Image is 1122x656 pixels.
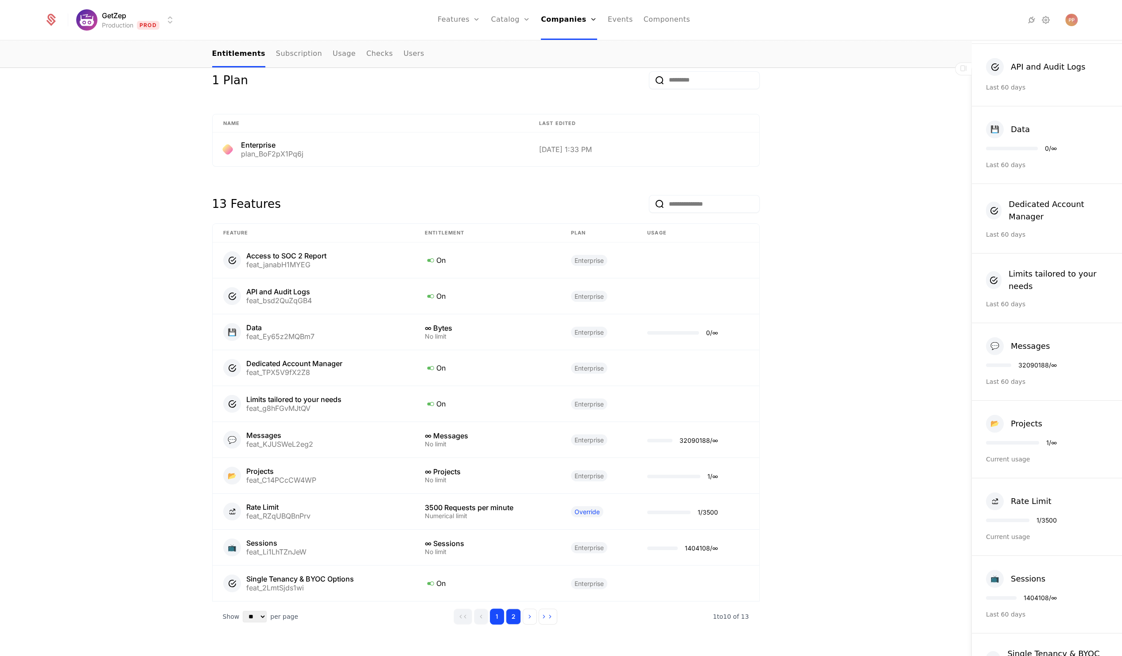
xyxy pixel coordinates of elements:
[223,467,241,484] div: 📂
[241,150,303,157] div: plan_BoF2pX1Pq6j
[213,224,415,242] th: Feature
[698,509,718,515] div: 1 / 3500
[425,578,549,589] div: On
[246,369,342,376] div: feat_TPX5V9fX2Z8
[490,609,504,625] button: Go to page 1
[986,83,1108,92] div: Last 60 days
[246,548,307,555] div: feat_Li1LhTZnJeW
[425,468,549,475] div: ∞ Projects
[246,512,311,519] div: feat_RZqUBQBnPrv
[506,609,521,625] button: Go to page 2
[571,578,607,589] span: Enterprise
[102,21,133,30] div: Production
[223,539,241,556] div: 📺
[571,434,607,445] span: Enterprise
[425,477,549,483] div: No limit
[212,71,248,89] div: 1 Plan
[1011,495,1052,508] div: Rate Limit
[79,10,175,30] button: Select environment
[986,121,1030,138] button: 💾Data
[539,146,748,153] div: [DATE] 1:33 PM
[1009,198,1108,223] div: Dedicated Account Manager
[1009,268,1108,293] div: Limits tailored to your needs
[986,230,1108,239] div: Last 60 days
[246,261,326,268] div: feat_janabH1MYEG
[986,198,1108,223] button: Dedicated Account Manager
[706,330,718,336] div: 0 / ∞
[986,337,1050,355] button: 💬Messages
[560,224,637,242] th: plan
[713,613,749,620] span: 13
[212,601,760,632] div: Table pagination
[425,549,549,555] div: No limit
[986,532,1108,541] div: Current usage
[986,415,1042,433] button: 📂Projects
[1011,123,1030,136] div: Data
[425,504,549,511] div: 3500 Requests per minute
[1040,15,1051,25] a: Settings
[1011,340,1050,352] div: Messages
[986,268,1108,293] button: Limits tailored to your needs
[1037,517,1057,523] div: 1 / 3500
[986,121,1004,138] div: 💾
[454,609,472,625] button: Go to first page
[571,291,607,302] span: Enterprise
[571,506,603,517] span: Override
[986,58,1085,76] button: API and Audit Logs
[241,141,303,148] div: Enterprise
[571,363,607,374] span: Enterprise
[425,362,549,374] div: On
[425,333,549,340] div: No limit
[986,570,1004,588] div: 📺
[986,610,1108,619] div: Last 60 days
[425,398,549,410] div: On
[212,41,265,67] a: Entitlements
[243,611,267,622] select: Select page size
[425,540,549,547] div: ∞ Sessions
[102,10,126,21] span: GetZep
[414,224,560,242] th: Entitlement
[1024,595,1057,601] div: 1404108 / ∞
[246,396,342,403] div: Limits tailored to your needs
[1011,418,1042,430] div: Projects
[474,609,488,625] button: Go to previous page
[571,470,607,481] span: Enterprise
[76,9,97,31] img: GetZep
[223,431,241,449] div: 💬
[679,437,718,444] div: 32090188 / ∞
[454,609,557,625] div: Page navigation
[1065,14,1078,26] button: Open user button
[1065,14,1078,26] img: Paul Paliychuk
[276,41,322,67] a: Subscription
[246,360,342,367] div: Dedicated Account Manager
[425,441,549,447] div: No limit
[1045,145,1057,152] div: 0 / ∞
[425,432,549,439] div: ∞ Messages
[246,288,312,295] div: API and Audit Logs
[246,405,342,412] div: feat_g8hFGvMJtQV
[523,609,537,625] button: Go to next page
[212,195,281,213] div: 13 Features
[986,337,1004,355] div: 💬
[1011,61,1085,73] div: API and Audit Logs
[1011,573,1045,585] div: Sessions
[571,255,607,266] span: Enterprise
[137,21,159,30] span: Prod
[986,415,1004,433] div: 📂
[246,297,312,304] div: feat_bsd2QuZqGB4
[986,492,1052,510] button: Rate Limit
[212,41,760,67] nav: Main
[212,41,424,67] ul: Choose Sub Page
[223,612,240,621] span: Show
[270,612,298,621] span: per page
[986,160,1108,169] div: Last 60 days
[213,114,529,133] th: Name
[425,513,549,519] div: Numerical limit
[1018,362,1057,368] div: 32090188 / ∞
[713,613,741,620] span: 1 to 10 of
[425,290,549,302] div: On
[571,327,607,338] span: Enterprise
[986,570,1045,588] button: 📺Sessions
[246,432,313,439] div: Messages
[637,224,759,242] th: Usage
